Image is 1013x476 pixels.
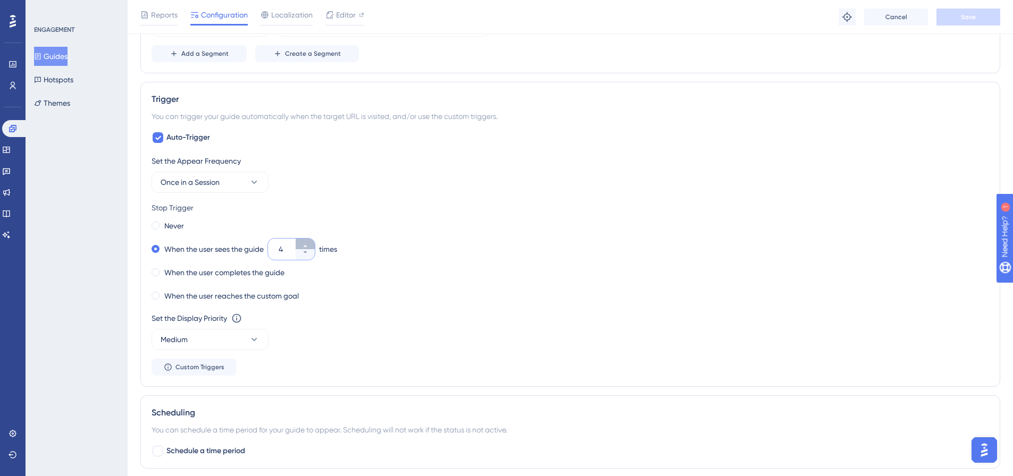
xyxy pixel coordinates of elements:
[34,47,68,66] button: Guides
[255,45,359,62] button: Create a Segment
[25,3,66,15] span: Need Help?
[152,312,227,325] div: Set the Display Priority
[152,93,989,106] div: Trigger
[152,155,989,167] div: Set the Appear Frequency
[161,176,220,189] span: Once in a Session
[336,8,356,21] span: Editor
[961,13,976,21] span: Save
[151,8,178,21] span: Reports
[285,49,341,58] span: Create a Segment
[152,45,247,62] button: Add a Segment
[161,333,188,346] span: Medium
[152,329,269,350] button: Medium
[164,219,184,232] label: Never
[152,423,989,436] div: You can schedule a time period for your guide to appear. Scheduling will not work if the status i...
[319,243,337,256] div: times
[181,49,229,58] span: Add a Segment
[34,25,74,34] div: ENGAGEMENT
[175,363,224,371] span: Custom Triggers
[34,93,70,113] button: Themes
[936,8,1000,25] button: Save
[152,359,237,376] button: Custom Triggers
[166,131,210,144] span: Auto-Trigger
[885,13,907,21] span: Cancel
[164,243,264,256] label: When the user sees the guide
[152,201,989,214] div: Stop Trigger
[201,8,248,21] span: Configuration
[864,8,928,25] button: Cancel
[166,445,245,457] span: Schedule a time period
[74,5,77,14] div: 1
[164,290,299,302] label: When the user reaches the custom goal
[968,434,1000,466] iframe: UserGuiding AI Assistant Launcher
[164,266,284,279] label: When the user completes the guide
[152,406,989,419] div: Scheduling
[152,110,989,123] div: You can trigger your guide automatically when the target URL is visited, and/or use the custom tr...
[152,172,269,193] button: Once in a Session
[271,8,313,21] span: Localization
[34,70,73,89] button: Hotspots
